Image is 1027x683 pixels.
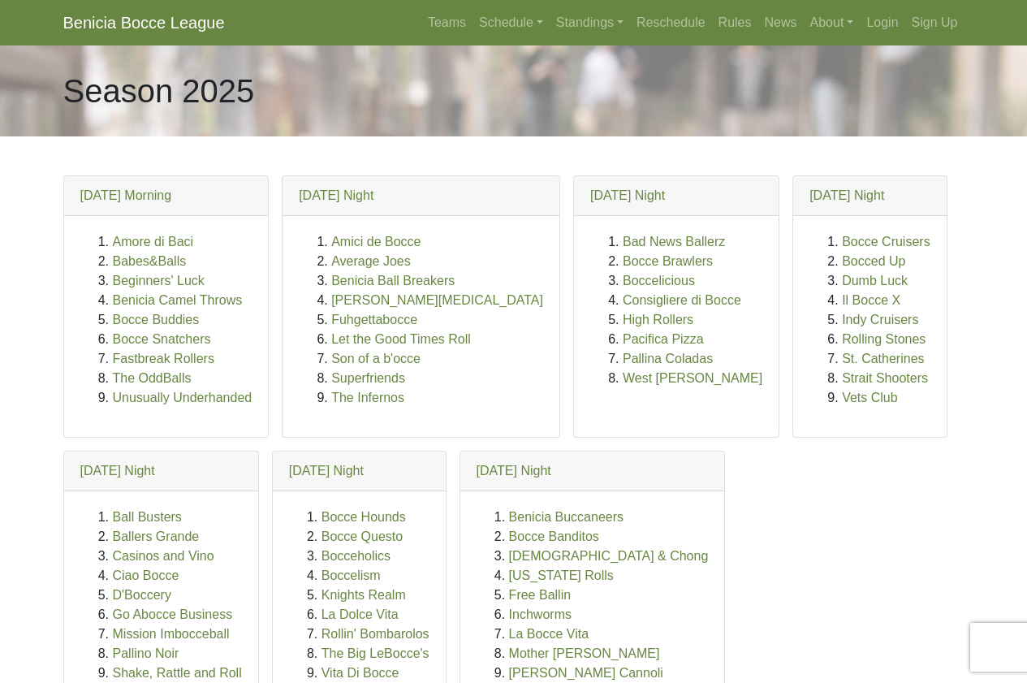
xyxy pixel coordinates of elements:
a: Let the Good Times Roll [331,332,471,346]
a: Bad News Ballerz [623,235,725,249]
a: Babes&Balls [113,254,187,268]
a: Go Abocce Business [113,607,233,621]
a: High Rollers [623,313,693,326]
a: Benicia Camel Throws [113,293,243,307]
a: Il Bocce X [842,293,900,307]
a: Beginners' Luck [113,274,205,287]
a: Inchworms [509,607,572,621]
a: Benicia Ball Breakers [331,274,455,287]
a: Ballers Grande [113,530,200,543]
a: [DATE] Night [590,188,665,202]
a: Son of a b'occe [331,352,421,365]
a: Schedule [473,6,550,39]
a: Unusually Underhanded [113,391,252,404]
a: [DATE] Night [289,464,364,478]
a: Boccelism [321,568,381,582]
a: Rollin' Bombarolos [321,627,429,641]
a: Benicia Buccaneers [509,510,624,524]
a: Mission Imbocceball [113,627,230,641]
a: Sign Up [905,6,964,39]
a: Shake, Rattle and Roll [113,666,242,680]
a: Ball Busters [113,510,182,524]
a: Fastbreak Rollers [113,352,214,365]
a: Standings [550,6,630,39]
a: West [PERSON_NAME] [623,371,762,385]
a: [PERSON_NAME] Cannoli [509,666,663,680]
a: D'Boccery [113,588,171,602]
a: [DEMOGRAPHIC_DATA] & Chong [509,549,709,563]
h1: Season 2025 [63,71,255,110]
a: Strait Shooters [842,371,928,385]
a: Bocce Hounds [321,510,406,524]
a: [DATE] Night [809,188,884,202]
a: Casinos and Vino [113,549,214,563]
a: Vita Di Bocce [321,666,399,680]
a: La Bocce Vita [509,627,589,641]
a: [DATE] Night [80,464,155,478]
a: Amore di Baci [113,235,194,249]
a: Bocceholics [321,549,391,563]
a: [DATE] Night [299,188,373,202]
a: Bocce Snatchers [113,332,211,346]
a: [DATE] Night [477,464,551,478]
a: Free Ballin [509,588,571,602]
a: Pallino Noir [113,646,179,660]
a: Knights Realm [321,588,406,602]
a: Bocce Cruisers [842,235,930,249]
a: Vets Club [842,391,897,404]
a: Ciao Bocce [113,568,179,582]
a: Pacifica Pizza [623,332,704,346]
a: Bocce Banditos [509,530,599,543]
a: Bocced Up [842,254,905,268]
a: The Big LeBocce's [321,646,429,660]
a: Bocce Brawlers [623,254,713,268]
a: Bocce Questo [321,530,403,543]
a: La Dolce Vita [321,607,399,621]
a: Average Joes [331,254,411,268]
a: Pallina Coladas [623,352,713,365]
a: About [804,6,861,39]
a: Indy Cruisers [842,313,918,326]
a: The Infernos [331,391,404,404]
a: [US_STATE] Rolls [509,568,614,582]
a: Amici de Bocce [331,235,421,249]
a: Fuhgettabocce [331,313,417,326]
a: Benicia Bocce League [63,6,225,39]
a: Teams [421,6,473,39]
a: Dumb Luck [842,274,908,287]
a: Consigliere di Bocce [623,293,741,307]
a: Boccelicious [623,274,695,287]
a: Rolling Stones [842,332,926,346]
a: Mother [PERSON_NAME] [509,646,660,660]
a: [DATE] Morning [80,188,172,202]
a: [PERSON_NAME][MEDICAL_DATA] [331,293,543,307]
a: Login [860,6,904,39]
a: St. Catherines [842,352,924,365]
a: The OddBalls [113,371,192,385]
a: Reschedule [630,6,712,39]
a: News [758,6,804,39]
a: Superfriends [331,371,405,385]
a: Rules [712,6,758,39]
a: Bocce Buddies [113,313,200,326]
